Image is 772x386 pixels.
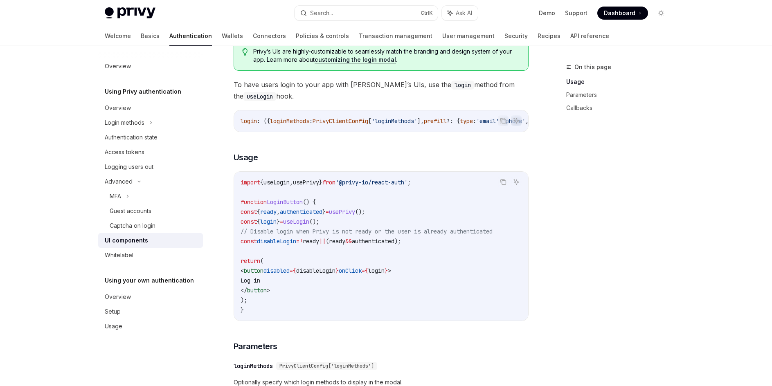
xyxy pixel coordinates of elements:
[371,117,417,125] span: 'loginMethods'
[385,267,388,274] span: }
[538,26,560,46] a: Recipes
[498,177,509,187] button: Copy the contents from the code block
[296,26,349,46] a: Policies & controls
[234,152,258,163] span: Usage
[355,208,365,215] span: ();
[267,198,303,206] span: LoginButton
[424,117,447,125] span: prefill
[313,117,368,125] span: PrivyClientConfig
[421,10,433,16] span: Ctrl K
[98,248,203,263] a: Whitelabel
[241,306,244,314] span: }
[241,287,247,294] span: </
[280,218,283,225] span: =
[241,208,257,215] span: const
[241,277,260,284] span: Log in
[303,238,319,245] span: ready
[98,204,203,218] a: Guest accounts
[309,117,313,125] span: :
[260,179,263,186] span: {
[110,191,121,201] div: MFA
[98,289,203,304] a: Overview
[335,267,339,274] span: }
[359,26,432,46] a: Transaction management
[504,26,528,46] a: Security
[110,206,151,216] div: Guest accounts
[260,218,277,225] span: login
[98,130,203,145] a: Authentication state
[98,159,203,174] a: Logging users out
[566,88,674,101] a: Parameters
[277,218,280,225] span: }
[280,208,322,215] span: authenticated
[241,296,247,304] span: );
[257,238,296,245] span: disableLogin
[98,304,203,319] a: Setup
[105,132,158,142] div: Authentication state
[296,267,335,274] span: disableLogin
[98,233,203,248] a: UI components
[141,26,160,46] a: Basics
[326,238,329,245] span: (
[105,61,131,71] div: Overview
[566,75,674,88] a: Usage
[241,179,260,186] span: import
[257,208,260,215] span: {
[267,287,270,294] span: >
[525,117,529,125] span: ,
[407,179,411,186] span: ;
[511,177,522,187] button: Ask AI
[299,238,303,245] span: !
[290,179,293,186] span: ,
[498,115,509,126] button: Copy the contents from the code block
[105,162,153,172] div: Logging users out
[442,26,495,46] a: User management
[98,59,203,74] a: Overview
[322,208,326,215] span: }
[277,208,280,215] span: ,
[362,267,365,274] span: =
[570,26,609,46] a: API reference
[263,267,290,274] span: disabled
[319,238,326,245] span: ||
[105,87,181,96] h5: Using Privy authentication
[473,117,476,125] span: :
[329,238,345,245] span: ready
[319,179,322,186] span: }
[335,179,407,186] span: '@privy-io/react-auth'
[326,208,329,215] span: =
[243,92,276,101] code: useLogin
[295,6,438,20] button: Search...CtrlK
[322,179,335,186] span: from
[352,238,394,245] span: authenticated
[309,218,319,225] span: ();
[270,117,309,125] span: loginMethods
[565,9,587,17] a: Support
[242,48,248,56] svg: Tip
[253,26,286,46] a: Connectors
[456,9,472,17] span: Ask AI
[241,238,257,245] span: const
[244,267,263,274] span: button
[98,101,203,115] a: Overview
[253,47,520,64] span: Privy’s UIs are highly-customizable to seamlessly match the branding and design system of your ap...
[260,257,263,265] span: (
[293,179,319,186] span: usePrivy
[222,26,243,46] a: Wallets
[105,236,148,245] div: UI components
[257,218,260,225] span: {
[105,177,133,186] div: Advanced
[597,7,648,20] a: Dashboard
[105,7,155,19] img: light logo
[105,292,131,302] div: Overview
[241,198,267,206] span: function
[293,267,296,274] span: {
[98,218,203,233] a: Captcha on login
[329,208,355,215] span: usePrivy
[263,179,290,186] span: useLogin
[345,238,352,245] span: &&
[511,115,522,126] button: Ask AI
[234,362,273,370] div: loginMethods
[241,267,244,274] span: <
[451,81,474,90] code: login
